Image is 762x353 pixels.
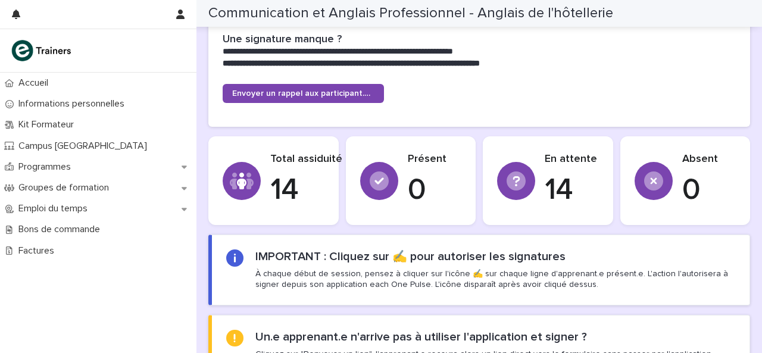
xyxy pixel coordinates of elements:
[232,89,374,98] span: Envoyer un rappel aux participant.e.s
[270,153,342,166] p: Total assiduité
[208,5,613,22] h2: Communication et Anglais Professionnel - Anglais de l'hôtellerie
[14,119,83,130] p: Kit Formateur
[14,203,97,214] p: Emploi du temps
[255,249,566,264] h2: IMPORTANT : Cliquez sur ✍️ pour autoriser les signatures
[14,98,134,110] p: Informations personnelles
[14,161,80,173] p: Programmes
[545,153,599,166] p: En attente
[255,330,587,344] h2: Un.e apprenant.e n'arrive pas à utiliser l'application et signer ?
[545,173,599,208] p: 14
[14,77,58,89] p: Accueil
[682,173,736,208] p: 0
[223,33,342,46] h2: Une signature manque ?
[408,173,462,208] p: 0
[14,224,110,235] p: Bons de commande
[14,140,157,152] p: Campus [GEOGRAPHIC_DATA]
[14,245,64,257] p: Factures
[10,39,75,63] img: K0CqGN7SDeD6s4JG8KQk
[408,153,462,166] p: Présent
[255,268,735,290] p: À chaque début de session, pensez à cliquer sur l'icône ✍️ sur chaque ligne d'apprenant.e présent...
[223,84,384,103] a: Envoyer un rappel aux participant.e.s
[270,173,342,208] p: 14
[682,153,736,166] p: Absent
[14,182,118,193] p: Groupes de formation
